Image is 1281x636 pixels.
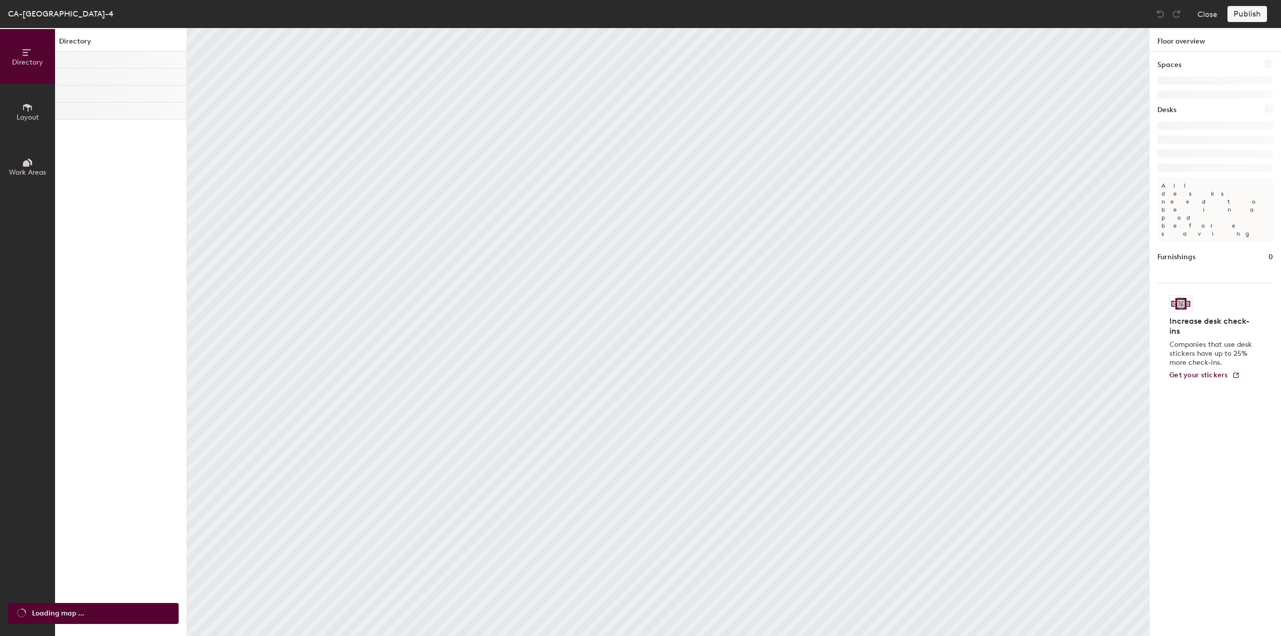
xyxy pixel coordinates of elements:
[1157,178,1273,242] p: All desks need to be in a pod before saving
[1157,105,1176,116] h1: Desks
[8,8,114,20] div: CA-[GEOGRAPHIC_DATA]-4
[12,58,43,67] span: Directory
[1268,252,1273,263] h1: 0
[1157,252,1195,263] h1: Furnishings
[32,608,84,619] span: Loading map ...
[1169,340,1255,367] p: Companies that use desk stickers have up to 25% more check-ins.
[17,113,39,122] span: Layout
[1169,316,1255,336] h4: Increase desk check-ins
[1169,295,1192,312] img: Sticker logo
[9,168,46,177] span: Work Areas
[1169,371,1228,379] span: Get your stickers
[1171,9,1181,19] img: Redo
[55,36,187,52] h1: Directory
[187,28,1149,636] canvas: Map
[1155,9,1165,19] img: Undo
[1157,60,1181,71] h1: Spaces
[1169,371,1240,380] a: Get your stickers
[1197,6,1217,22] button: Close
[1149,28,1281,52] h1: Floor overview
